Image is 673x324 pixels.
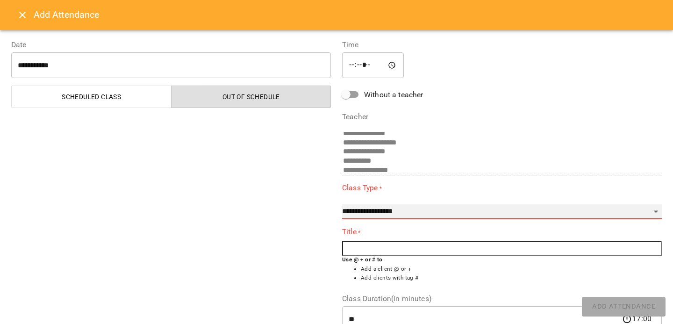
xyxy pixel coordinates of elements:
[17,91,166,102] span: Scheduled class
[361,274,662,283] li: Add clients with tag #
[342,295,662,302] label: Class Duration(in minutes)
[11,4,34,26] button: Close
[342,227,662,238] label: Title
[361,265,662,274] li: Add a client @ or +
[342,256,383,263] b: Use @ + or # to
[171,86,331,108] button: Out of Schedule
[34,7,662,22] h6: Add Attendance
[342,113,662,121] label: Teacher
[177,91,326,102] span: Out of Schedule
[342,41,662,49] label: Time
[11,86,172,108] button: Scheduled class
[11,41,331,49] label: Date
[364,89,423,101] span: Without a teacher
[342,183,662,194] label: Class Type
